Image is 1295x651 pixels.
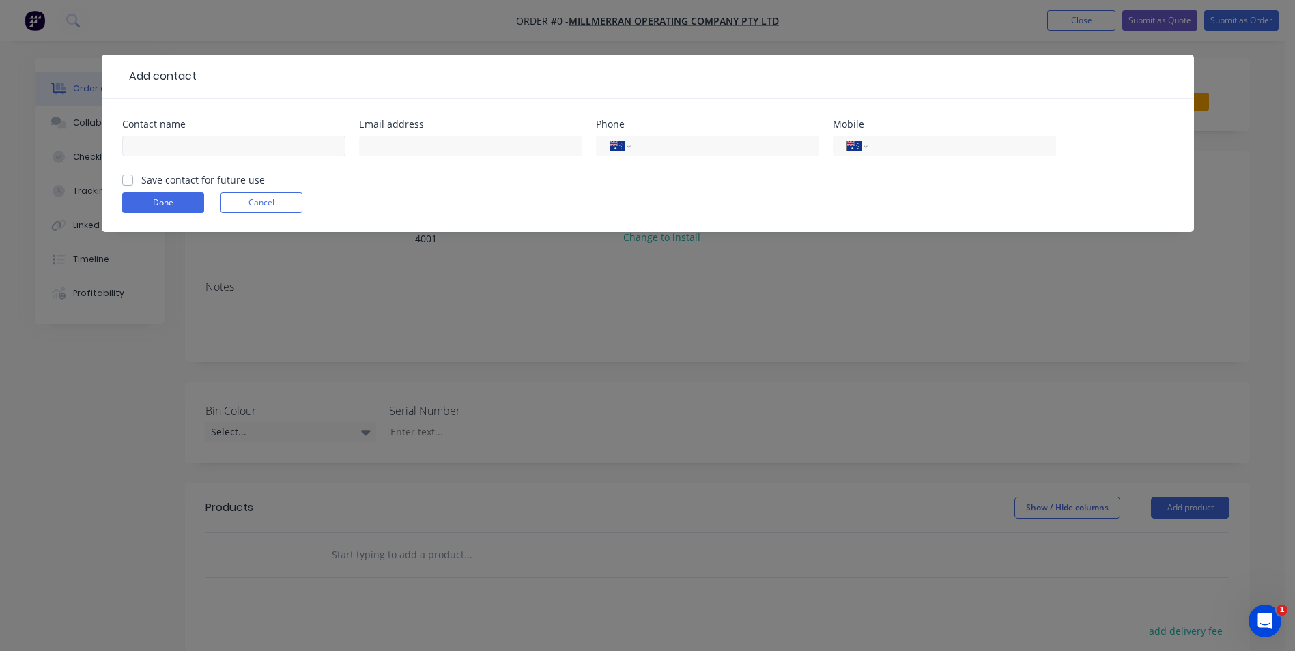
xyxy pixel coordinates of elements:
[122,192,204,213] button: Done
[1277,605,1287,616] span: 1
[141,173,265,187] label: Save contact for future use
[122,119,345,129] div: Contact name
[833,119,1056,129] div: Mobile
[596,119,819,129] div: Phone
[220,192,302,213] button: Cancel
[122,68,197,85] div: Add contact
[1249,605,1281,637] iframe: Intercom live chat
[359,119,582,129] div: Email address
